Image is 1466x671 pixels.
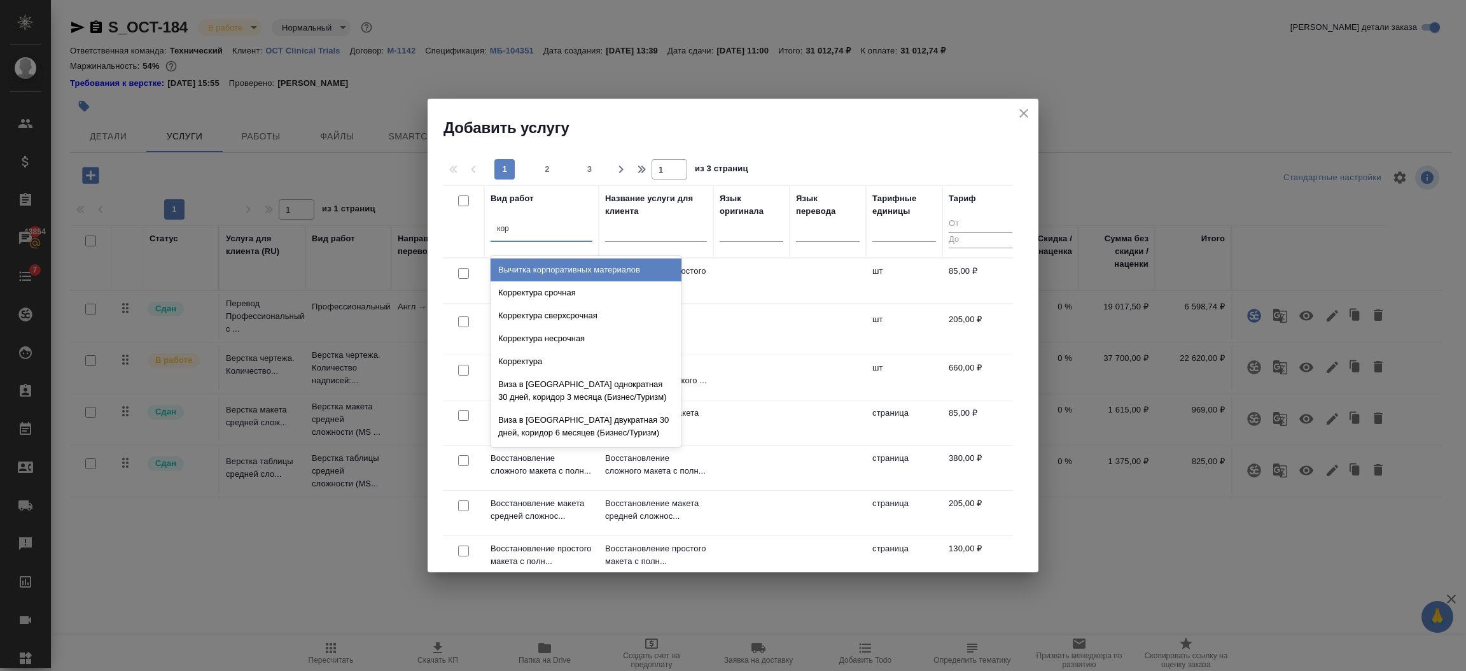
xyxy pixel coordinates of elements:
[695,161,748,180] span: из 3 страниц
[580,159,600,180] button: 3
[491,497,592,523] p: Восстановление макета средней сложнос...
[537,163,557,176] span: 2
[491,373,681,409] div: Виза в [GEOGRAPHIC_DATA] однократная 30 дней, коридор 3 месяца (Бизнес/Туризм)
[1014,104,1033,123] button: close
[942,400,1019,445] td: 85,00 ₽
[720,192,783,218] div: Язык оригинала
[491,350,681,373] div: Корректура
[866,491,942,535] td: страница
[443,118,1038,138] h2: Добавить услугу
[866,536,942,581] td: страница
[491,281,681,304] div: Корректура срочная
[866,446,942,490] td: страница
[491,258,681,281] div: Вычитка корпоративных материалов
[942,307,1019,351] td: 205,00 ₽
[491,542,592,568] p: Восстановление простого макета с полн...
[605,542,707,568] p: Восстановление простого макета с полн...
[942,258,1019,303] td: 85,00 ₽
[605,192,707,218] div: Название услуги для клиента
[942,446,1019,490] td: 380,00 ₽
[872,192,936,218] div: Тарифные единицы
[866,355,942,400] td: шт
[605,497,707,523] p: Восстановление макета средней сложнос...
[949,192,976,205] div: Тариф
[580,163,600,176] span: 3
[942,355,1019,400] td: 660,00 ₽
[491,444,681,493] div: Виза в [GEOGRAPHIC_DATA] мульти 30 дней, коридор год (Бизнес/Туризм/ [GEOGRAPHIC_DATA]) БИОМЕТРИЯ
[942,536,1019,581] td: 130,00 ₽
[605,452,707,477] p: Восстановление сложного макета с полн...
[491,409,681,444] div: Виза в [GEOGRAPHIC_DATA] двукратная 30 дней, коридор 6 месяцев (Бизнес/Туризм)
[796,192,860,218] div: Язык перевода
[491,304,681,327] div: Корректура сверхсрочная
[537,159,557,180] button: 2
[866,258,942,303] td: шт
[491,452,592,477] p: Восстановление сложного макета с полн...
[866,400,942,445] td: страница
[866,307,942,351] td: шт
[491,192,534,205] div: Вид работ
[491,327,681,350] div: Корректура несрочная
[949,232,1012,248] input: До
[942,491,1019,535] td: 205,00 ₽
[949,216,1012,232] input: От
